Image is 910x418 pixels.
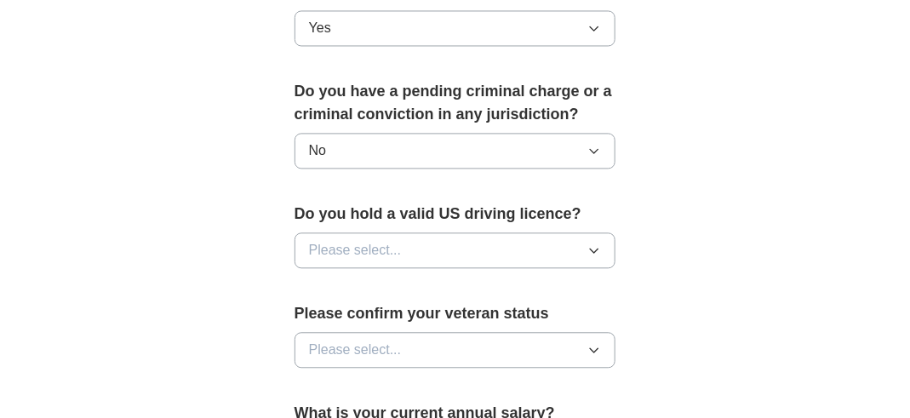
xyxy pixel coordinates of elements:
[295,302,616,325] label: Please confirm your veteran status
[295,203,616,226] label: Do you hold a valid US driving licence?
[295,232,616,268] button: Please select...
[295,133,616,169] button: No
[295,10,616,46] button: Yes
[309,340,402,360] span: Please select...
[295,332,616,368] button: Please select...
[309,140,326,161] span: No
[295,80,616,126] label: Do you have a pending criminal charge or a criminal conviction in any jurisdiction?
[309,18,331,38] span: Yes
[309,240,402,261] span: Please select...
